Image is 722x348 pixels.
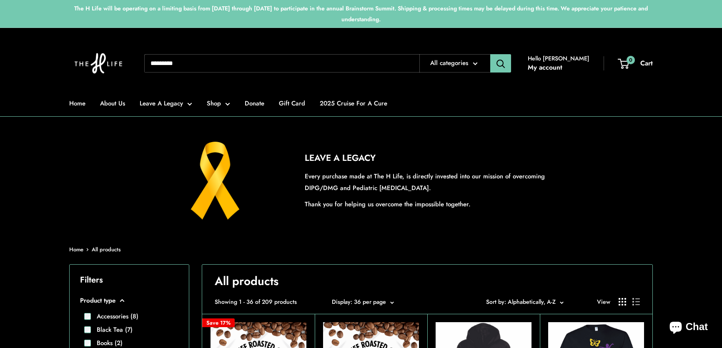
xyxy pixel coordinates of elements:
[100,98,125,109] a: About Us
[632,298,640,305] button: Display products as list
[69,36,128,90] img: The H Life
[91,338,123,348] label: Books (2)
[486,296,564,307] button: Sort by: Alphabetically, A-Z
[69,245,121,255] nav: Breadcrumb
[332,296,394,307] button: Display: 36 per page
[80,272,178,288] p: Filters
[144,54,419,73] input: Search...
[619,57,653,70] a: 0 Cart
[207,98,230,109] a: Shop
[91,325,133,335] label: Black Tea (7)
[215,273,640,290] h1: All products
[486,298,556,306] span: Sort by: Alphabetically, A-Z
[597,296,610,307] span: View
[279,98,305,109] a: Gift Card
[305,170,565,194] p: Every purchase made at The H Life, is directly invested into our mission of overcoming DIPG/DMG a...
[305,152,565,165] h2: LEAVE A LEGACY
[332,298,386,306] span: Display: 36 per page
[640,58,653,68] span: Cart
[202,318,235,327] span: Save 17%
[140,98,192,109] a: Leave A Legacy
[619,298,626,305] button: Display products as grid
[215,296,297,307] span: Showing 1 - 36 of 209 products
[320,98,387,109] a: 2025 Cruise For A Cure
[662,314,715,341] inbox-online-store-chat: Shopify online store chat
[69,245,83,253] a: Home
[305,198,565,210] p: Thank you for helping us overcome the impossible together.
[245,98,264,109] a: Donate
[528,61,562,74] a: My account
[69,98,85,109] a: Home
[80,295,178,306] button: Product type
[528,53,589,64] span: Hello [PERSON_NAME]
[92,245,121,253] a: All products
[627,56,635,64] span: 0
[91,312,138,321] label: Accessories (8)
[490,54,511,73] button: Search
